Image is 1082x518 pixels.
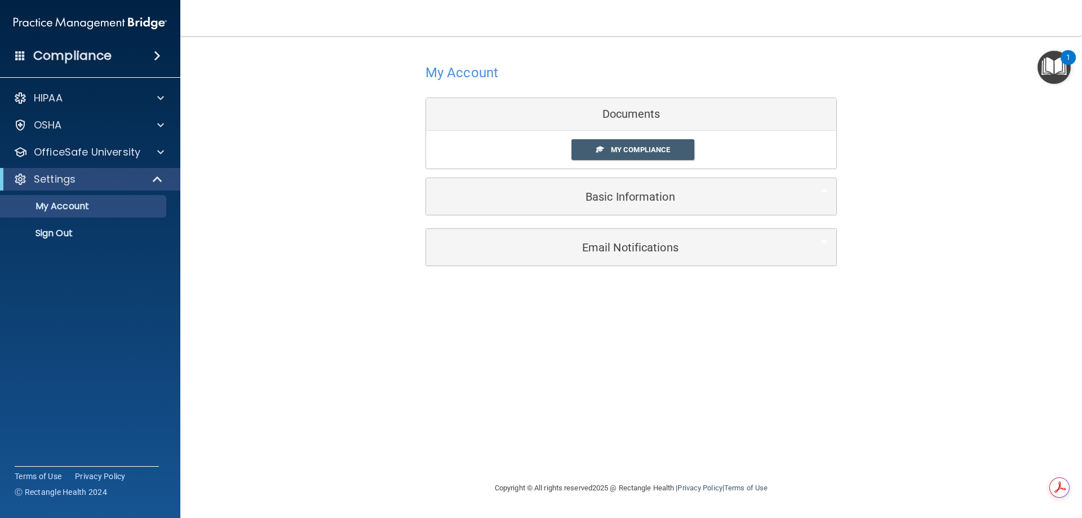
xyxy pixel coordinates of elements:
[75,471,126,482] a: Privacy Policy
[434,234,828,260] a: Email Notifications
[14,145,164,159] a: OfficeSafe University
[434,191,793,203] h5: Basic Information
[724,484,768,492] a: Terms of Use
[34,172,76,186] p: Settings
[434,241,793,254] h5: Email Notifications
[14,118,164,132] a: OSHA
[14,172,163,186] a: Settings
[426,98,836,131] div: Documents
[425,470,837,506] div: Copyright © All rights reserved 2025 @ Rectangle Health | |
[34,91,63,105] p: HIPAA
[611,145,670,154] span: My Compliance
[15,471,61,482] a: Terms of Use
[425,65,498,80] h4: My Account
[14,91,164,105] a: HIPAA
[7,228,161,239] p: Sign Out
[1037,51,1071,84] button: Open Resource Center, 1 new notification
[1066,57,1070,72] div: 1
[677,484,722,492] a: Privacy Policy
[7,201,161,212] p: My Account
[15,486,107,498] span: Ⓒ Rectangle Health 2024
[34,145,140,159] p: OfficeSafe University
[14,12,167,34] img: PMB logo
[34,118,62,132] p: OSHA
[33,48,112,64] h4: Compliance
[434,184,828,209] a: Basic Information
